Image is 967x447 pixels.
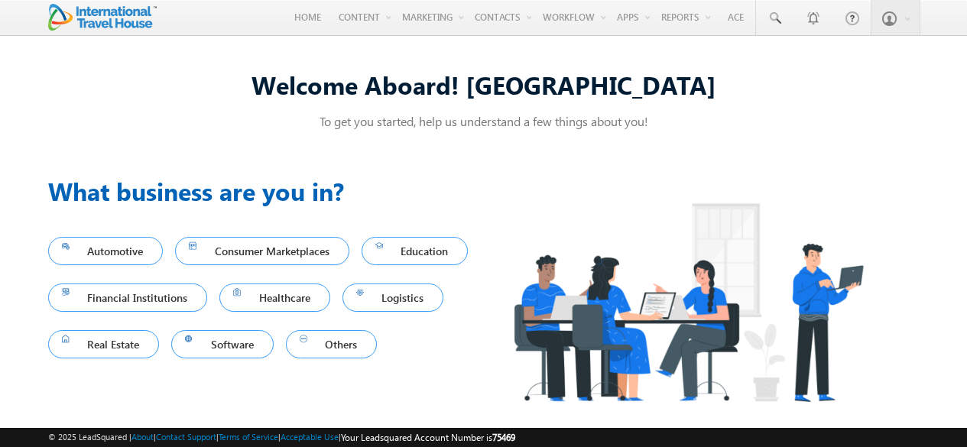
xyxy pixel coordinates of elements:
h3: What business are you in? [48,173,484,209]
span: © 2025 LeadSquared | | | | | [48,430,515,445]
span: Education [375,241,455,261]
span: Logistics [356,287,430,308]
a: Contact Support [156,432,216,442]
span: Your Leadsquared Account Number is [341,432,515,443]
span: Real Estate [62,334,146,355]
span: Automotive [62,241,150,261]
span: Others [300,334,364,355]
a: Terms of Service [219,432,278,442]
span: Financial Institutions [62,287,194,308]
span: 75469 [492,432,515,443]
span: Software [185,334,260,355]
a: Acceptable Use [281,432,339,442]
img: Custom Logo [48,4,157,31]
span: Consumer Marketplaces [189,241,336,261]
span: Healthcare [233,287,316,308]
div: Welcome Aboard! [GEOGRAPHIC_DATA] [48,68,920,101]
p: To get you started, help us understand a few things about you! [48,113,920,129]
a: About [131,432,154,442]
img: Industry.png [484,173,892,432]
